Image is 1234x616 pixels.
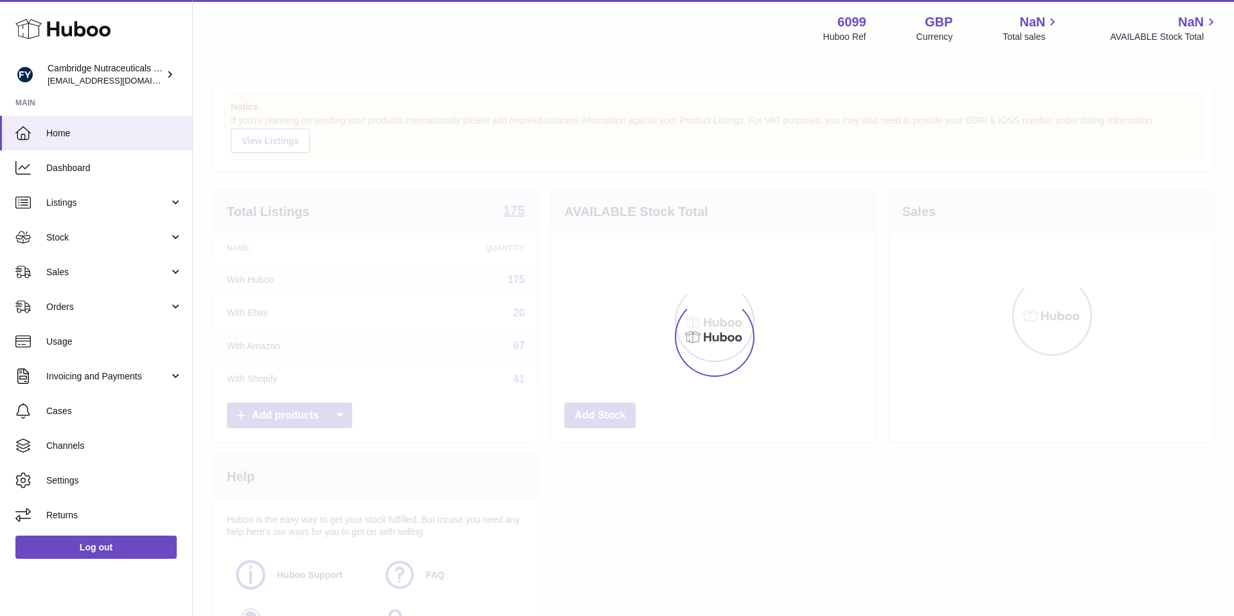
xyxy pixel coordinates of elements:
[46,197,169,209] span: Listings
[46,509,183,521] span: Returns
[46,405,183,417] span: Cases
[46,127,183,140] span: Home
[1003,31,1060,43] span: Total sales
[925,14,952,31] strong: GBP
[46,231,169,244] span: Stock
[46,475,183,487] span: Settings
[1178,14,1204,31] span: NaN
[46,162,183,174] span: Dashboard
[1110,31,1219,43] span: AVAILABLE Stock Total
[15,536,177,559] a: Log out
[15,65,35,84] img: huboo@camnutra.com
[46,370,169,383] span: Invoicing and Payments
[46,266,169,278] span: Sales
[46,301,169,313] span: Orders
[48,75,189,86] span: [EMAIL_ADDRESS][DOMAIN_NAME]
[1003,14,1060,43] a: NaN Total sales
[48,62,163,87] div: Cambridge Nutraceuticals Ltd
[1110,14,1219,43] a: NaN AVAILABLE Stock Total
[46,336,183,348] span: Usage
[46,440,183,452] span: Channels
[823,31,866,43] div: Huboo Ref
[837,14,866,31] strong: 6099
[1019,14,1045,31] span: NaN
[917,31,953,43] div: Currency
